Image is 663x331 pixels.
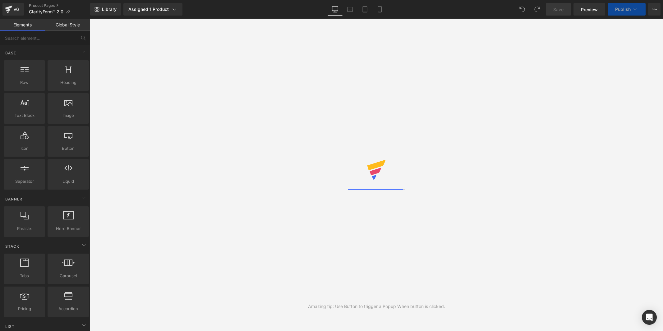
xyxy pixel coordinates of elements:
[49,306,87,312] span: Accordion
[516,3,528,16] button: Undo
[5,243,20,249] span: Stack
[29,9,63,14] span: ClarityForm™ 2.0
[12,5,20,13] div: v6
[372,3,387,16] a: Mobile
[608,3,646,16] button: Publish
[343,3,357,16] a: Laptop
[6,273,43,279] span: Tabs
[49,112,87,119] span: Image
[6,145,43,152] span: Icon
[128,6,177,12] div: Assigned 1 Product
[6,112,43,119] span: Text Block
[102,7,117,12] span: Library
[5,324,15,329] span: List
[49,145,87,152] span: Button
[357,3,372,16] a: Tablet
[49,273,87,279] span: Carousel
[6,79,43,86] span: Row
[6,225,43,232] span: Parallax
[573,3,605,16] a: Preview
[29,3,90,8] a: Product Pages
[328,3,343,16] a: Desktop
[642,310,657,325] div: Open Intercom Messenger
[581,6,598,13] span: Preview
[2,3,24,16] a: v6
[308,303,445,310] div: Amazing tip: Use Button to trigger a Popup When button is clicked.
[5,196,23,202] span: Banner
[553,6,564,13] span: Save
[49,178,87,185] span: Liquid
[6,178,43,185] span: Separator
[49,79,87,86] span: Heading
[6,306,43,312] span: Pricing
[648,3,661,16] button: More
[5,50,17,56] span: Base
[49,225,87,232] span: Hero Banner
[90,3,121,16] a: New Library
[45,19,90,31] a: Global Style
[531,3,543,16] button: Redo
[615,7,631,12] span: Publish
